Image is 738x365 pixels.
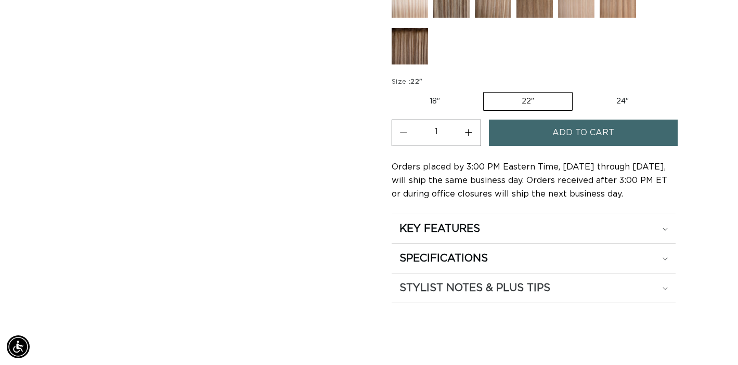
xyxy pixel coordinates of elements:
summary: STYLIST NOTES & PLUS TIPS [392,273,676,303]
legend: Size : [392,77,424,87]
summary: SPECIFICATIONS [392,244,676,273]
summary: KEY FEATURES [392,214,676,243]
h2: STYLIST NOTES & PLUS TIPS [399,281,550,295]
iframe: Chat Widget [686,315,738,365]
label: 22" [483,92,573,111]
a: Como Root Tap - Q Weft [392,28,428,70]
label: 24" [578,93,667,110]
div: Accessibility Menu [7,335,30,358]
label: 18" [392,93,478,110]
span: 22" [410,79,422,85]
h2: SPECIFICATIONS [399,252,488,265]
span: Add to cart [552,120,614,146]
button: Add to cart [489,120,678,146]
span: Orders placed by 3:00 PM Eastern Time, [DATE] through [DATE], will ship the same business day. Or... [392,163,667,198]
img: Como Root Tap - Q Weft [392,28,428,64]
h2: KEY FEATURES [399,222,480,236]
